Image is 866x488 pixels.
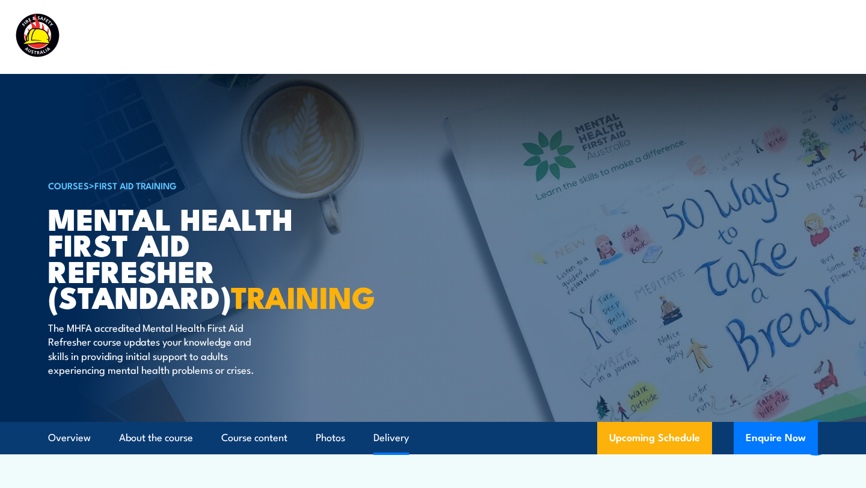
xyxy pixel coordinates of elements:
a: Contact [772,21,809,53]
a: Emergency Response Services [384,21,527,53]
a: Delivery [373,422,409,454]
p: The MHFA accredited Mental Health First Aid Refresher course updates your knowledge and skills in... [48,320,268,377]
a: Upcoming Schedule [597,422,712,454]
a: About the course [119,422,193,454]
h6: > [48,178,345,192]
a: About Us [553,21,598,53]
strong: TRAINING [231,273,375,319]
a: Learner Portal [677,21,745,53]
a: COURSES [48,178,89,192]
a: Photos [316,422,345,454]
button: Enquire Now [734,422,818,454]
a: News [624,21,651,53]
a: Course content [221,422,287,454]
a: Overview [48,422,91,454]
a: Course Calendar [277,21,357,53]
a: First Aid Training [94,178,177,192]
h1: Mental Health First Aid Refresher (Standard) [48,205,345,309]
a: Courses [213,21,251,53]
